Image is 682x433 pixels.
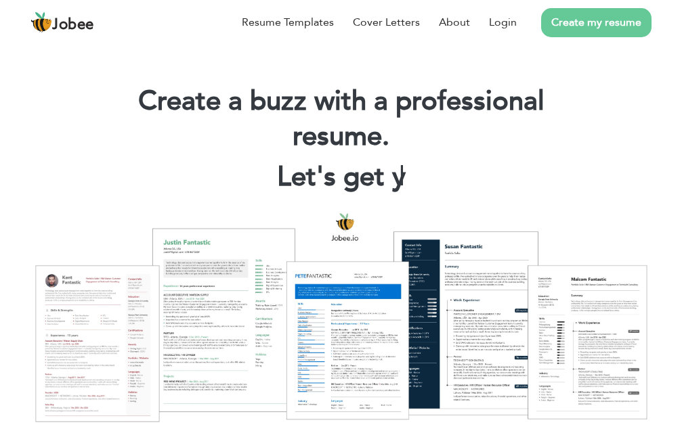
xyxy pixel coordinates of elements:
[30,12,94,33] a: Jobee
[343,158,406,196] span: get y
[353,14,420,30] a: Cover Letters
[103,160,579,195] h2: Let's
[399,158,405,196] span: |
[30,12,52,33] img: jobee.io
[489,14,517,30] a: Login
[541,8,652,37] a: Create my resume
[242,14,334,30] a: Resume Templates
[52,18,94,32] span: Jobee
[439,14,470,30] a: About
[103,84,579,154] h1: Create a buzz with a professional resume.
